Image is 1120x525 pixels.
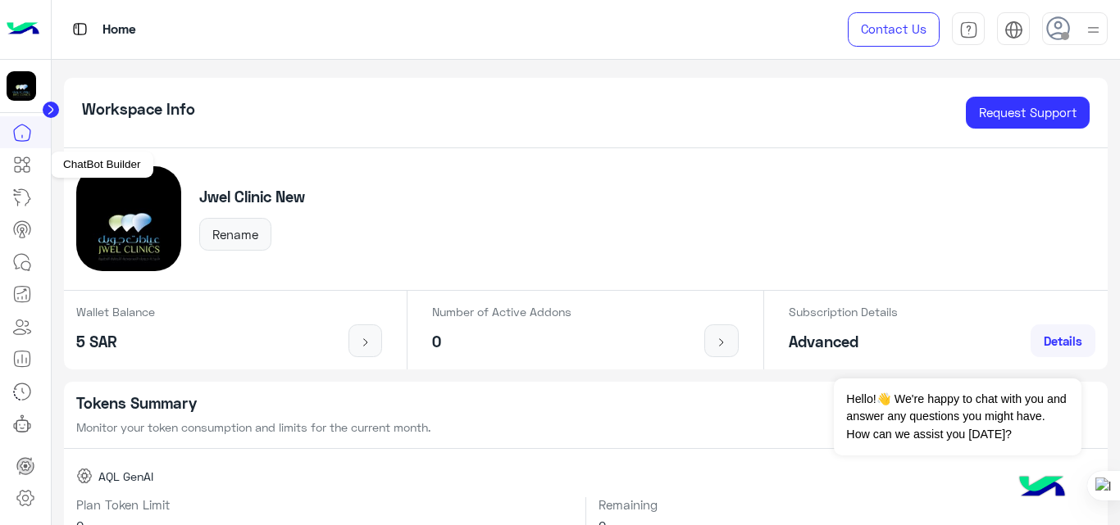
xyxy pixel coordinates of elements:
span: Details [1044,333,1082,348]
h6: Remaining [599,497,1095,512]
h5: 5 SAR [76,333,155,351]
img: icon [355,336,376,349]
a: Request Support [966,97,1090,129]
div: ChatBot Builder [51,152,153,178]
a: Contact Us [848,12,940,47]
img: icon [712,336,732,349]
img: Logo [7,12,39,47]
span: AQL GenAI [98,468,153,485]
img: AQL GenAI [76,468,93,484]
h5: Tokens Summary [76,394,1096,413]
p: Wallet Balance [76,303,155,320]
img: workspace-image [76,166,181,271]
h6: Plan Token Limit [76,497,574,512]
p: Number of Active Addons [432,303,571,320]
img: 177882628735456 [7,71,36,101]
p: Monitor your token consumption and limits for the current month. [76,419,1096,436]
a: Details [1031,324,1095,357]
img: tab [70,19,90,39]
img: tab [959,20,978,39]
img: profile [1083,20,1104,40]
button: Rename [199,218,271,251]
h5: Workspace Info [82,100,195,119]
a: tab [952,12,985,47]
span: Hello!👋 We're happy to chat with you and answer any questions you might have. How can we assist y... [834,378,1081,455]
img: tab [1004,20,1023,39]
h5: Jwel Clinic New [199,188,305,206]
p: Subscription Details [789,303,898,320]
p: Home [102,19,136,41]
h5: 0 [432,333,571,351]
img: hulul-logo.png [1013,459,1071,517]
h5: Advanced [789,333,898,351]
